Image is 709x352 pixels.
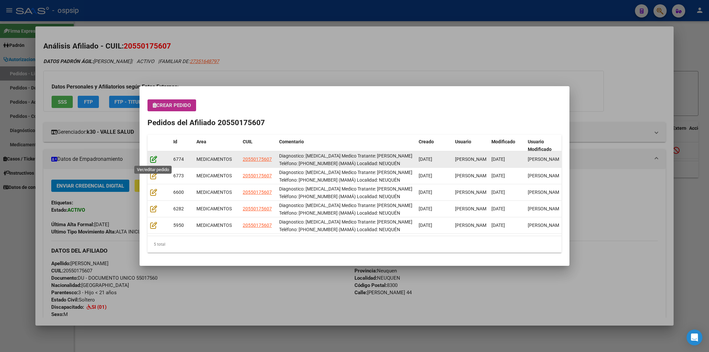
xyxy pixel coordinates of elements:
span: [DATE] [419,173,432,178]
span: [PERSON_NAME] [528,157,563,162]
span: [DATE] [491,173,505,178]
span: [PERSON_NAME] [455,206,490,211]
span: Id [173,139,177,144]
span: 6600 [173,190,184,195]
span: Comentario [279,139,304,144]
span: Diagnostico: TROMBOCITOPENIA Medico Tratante: BERTONE Teléfono: 0299-6018673 (MAMÁ) Localidad: NE... [279,219,412,247]
span: 20550175607 [243,223,272,228]
span: [DATE] [491,190,505,195]
span: [DATE] [419,223,432,228]
span: MEDICAMENTOS [196,206,232,211]
span: Area [196,139,206,144]
span: [PERSON_NAME] [528,206,563,211]
span: 5950 [173,223,184,228]
span: [PERSON_NAME] [455,173,490,178]
span: MEDICAMENTOS [196,157,232,162]
h2: Pedidos del Afiliado 20550175607 [147,117,562,128]
span: [PERSON_NAME] [528,173,563,178]
span: [DATE] [491,223,505,228]
span: Diagnostico: TROMBOCITOPENIA Medico Tratante: BERTONE Teléfono: 0299-6018673 (MAMÁ) Localidad: NE... [279,170,412,197]
span: 6773 [173,173,184,178]
span: Diagnostico: TROMBOCITOPENIA Medico Tratante: BERTONE Teléfono: 0299-6018673 (MAMÁ) Localidad: NE... [279,153,412,181]
datatable-header-cell: Comentario [276,135,416,157]
span: CUIL [243,139,253,144]
span: Modificado [491,139,515,144]
span: [DATE] [491,206,505,211]
span: 20550175607 [243,173,272,178]
span: Usuario [455,139,471,144]
span: [DATE] [419,206,432,211]
div: 5 total [147,236,562,253]
datatable-header-cell: Usuario Modificado [525,135,562,157]
span: 20550175607 [243,206,272,211]
span: [PERSON_NAME] [455,157,490,162]
span: 6282 [173,206,184,211]
span: Diagnostico: TROMBOCITOPENIA Medico Tratante: BERTONE Teléfono: 0299-6018673 (MAMÁ) Localidad: NE... [279,203,412,230]
datatable-header-cell: Creado [416,135,452,157]
span: [PERSON_NAME] [455,190,490,195]
span: MEDICAMENTOS [196,190,232,195]
span: [PERSON_NAME] [528,190,563,195]
span: [DATE] [419,190,432,195]
span: [PERSON_NAME] [528,223,563,228]
span: MEDICAMENTOS [196,223,232,228]
span: Diagnostico: TROMBOCITOPENIA Medico Tratante: BERTONE Teléfono: 0299-6018673 (MAMÁ) Localidad: NE... [279,186,412,214]
button: Crear Pedido [147,99,196,111]
datatable-header-cell: Modificado [489,135,525,157]
datatable-header-cell: Usuario [452,135,489,157]
span: 20550175607 [243,190,272,195]
span: 20550175607 [243,157,272,162]
span: MEDICAMENTOS [196,173,232,178]
span: Crear Pedido [153,102,191,108]
span: Usuario Modificado [528,139,552,152]
datatable-header-cell: CUIL [240,135,276,157]
span: [DATE] [419,157,432,162]
span: Creado [419,139,434,144]
datatable-header-cell: Area [194,135,240,157]
span: [PERSON_NAME] [455,223,490,228]
span: [DATE] [491,157,505,162]
div: Open Intercom Messenger [687,330,702,345]
span: 6774 [173,157,184,162]
datatable-header-cell: Id [171,135,194,157]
